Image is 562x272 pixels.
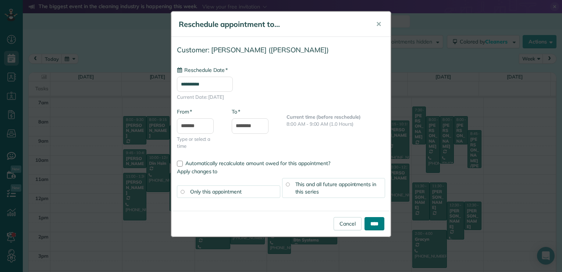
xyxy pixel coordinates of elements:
b: Current time (before reschedule) [287,114,361,120]
a: Cancel [334,217,362,230]
span: Only this appointment [190,188,242,195]
label: Apply changes to [177,168,385,175]
input: Only this appointment [181,190,184,193]
label: To [232,108,240,115]
span: Type or select a time [177,136,221,150]
label: From [177,108,192,115]
span: Current Date: [DATE] [177,94,385,101]
h4: Customer: [PERSON_NAME] ([PERSON_NAME]) [177,46,385,54]
span: This and all future appointments in this series [295,181,377,195]
input: This and all future appointments in this series [286,182,289,186]
span: Automatically recalculate amount owed for this appointment? [185,160,330,167]
p: 8:00 AM - 9:00 AM (1.0 Hours) [287,121,385,128]
label: Reschedule Date [177,66,228,74]
span: ✕ [376,20,381,28]
h5: Reschedule appointment to... [179,19,366,29]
